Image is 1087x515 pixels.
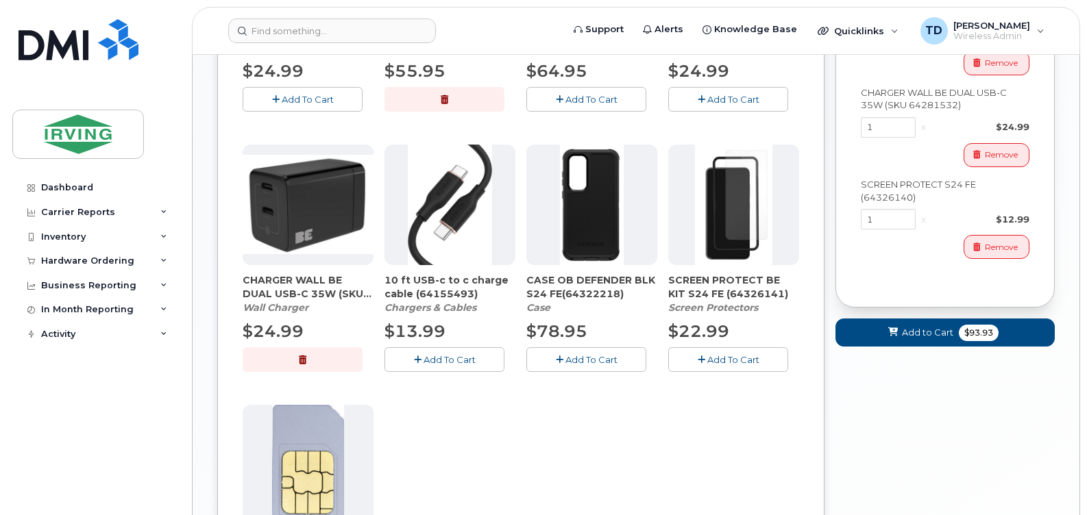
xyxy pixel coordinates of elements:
div: CHARGER WALL BE DUAL USB-C 35W (SKU 64281532) [243,273,374,314]
button: Add To Cart [526,87,646,111]
em: Wall Charger [243,301,308,314]
button: Add to Cart $93.93 [835,318,1055,347]
img: CHARGER_WALL_BE_DUAL_USB-C_35W.png [243,155,374,254]
span: TD [925,23,942,39]
span: $93.93 [959,325,999,341]
img: s24_fe_ob_Def.png [560,145,624,265]
span: Remove [985,57,1018,69]
div: x [916,121,931,134]
button: Add To Cart [243,87,363,111]
button: Remove [964,51,1029,75]
div: SCREEN PROTECT S24 FE (64326140) [861,178,1029,203]
img: image003.png [695,145,773,265]
span: CHARGER WALL BE DUAL USB-C 35W (SKU 64281532) [243,273,374,301]
a: Support [564,16,633,43]
img: ACCUS210715h8yE8.jpg [408,145,493,265]
span: Add To Cart [565,94,618,105]
span: $24.99 [243,61,304,81]
em: Chargers & Cables [384,301,476,314]
button: Add To Cart [668,347,788,371]
button: Add To Cart [668,87,788,111]
button: Add To Cart [526,347,646,371]
span: Add To Cart [707,94,759,105]
div: $24.99 [931,121,1029,134]
span: Add To Cart [707,354,759,365]
div: CASE OB DEFENDER BLK S24 FE(64322218) [526,273,657,314]
span: Add To Cart [424,354,476,365]
div: x [916,213,931,226]
span: $55.95 [384,61,445,81]
span: $22.99 [668,321,729,341]
span: Quicklinks [834,25,884,36]
a: Knowledge Base [693,16,807,43]
span: [PERSON_NAME] [953,20,1030,31]
div: 10 ft USB-c to c charge cable (64155493) [384,273,515,314]
div: $12.99 [931,213,1029,226]
input: Find something... [228,18,436,43]
span: Wireless Admin [953,31,1030,42]
div: CHARGER WALL BE DUAL USB-C 35W (SKU 64281532) [861,86,1029,112]
span: Knowledge Base [714,23,797,36]
em: Case [526,301,550,314]
a: Alerts [633,16,693,43]
span: Remove [985,149,1018,161]
span: $13.99 [384,321,445,341]
div: SCREEN PROTECT BE KIT S24 FE (64326141) [668,273,799,314]
span: Alerts [655,23,683,36]
div: Quicklinks [808,17,908,45]
span: Add To Cart [282,94,334,105]
div: Tricia Downard [911,17,1054,45]
span: $24.99 [243,321,304,341]
button: Remove [964,235,1029,259]
span: $78.95 [526,321,587,341]
span: CASE OB DEFENDER BLK S24 FE(64322218) [526,273,657,301]
span: $24.99 [668,61,729,81]
span: Add to Cart [902,326,953,339]
span: Remove [985,241,1018,253]
span: $64.95 [526,61,587,81]
em: Screen Protectors [668,301,758,314]
button: Add To Cart [384,347,504,371]
span: SCREEN PROTECT BE KIT S24 FE (64326141) [668,273,799,301]
span: 10 ft USB-c to c charge cable (64155493) [384,273,515,301]
span: Add To Cart [565,354,618,365]
button: Remove [964,143,1029,167]
span: Support [585,23,624,36]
